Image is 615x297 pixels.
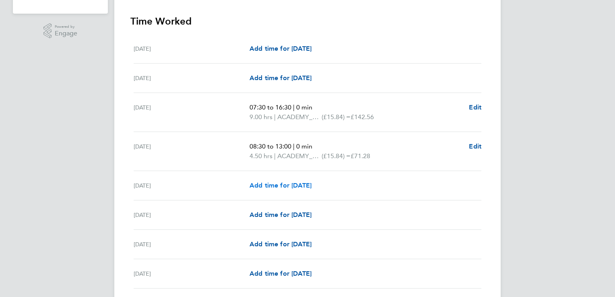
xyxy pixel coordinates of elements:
div: [DATE] [134,210,250,220]
span: Add time for [DATE] [250,270,312,277]
span: Add time for [DATE] [250,181,312,189]
a: Add time for [DATE] [250,239,312,249]
div: [DATE] [134,142,250,161]
span: 4.50 hrs [250,152,272,160]
div: [DATE] [134,103,250,122]
span: (£15.84) = [322,113,351,121]
span: Edit [469,142,481,150]
span: | [293,142,295,150]
span: 0 min [296,103,312,111]
span: Powered by [55,23,77,30]
a: Edit [469,103,481,112]
a: Add time for [DATE] [250,181,312,190]
span: (£15.84) = [322,152,351,160]
a: Add time for [DATE] [250,210,312,220]
span: Engage [55,30,77,37]
a: Powered byEngage [43,23,78,39]
span: | [274,113,276,121]
span: | [274,152,276,160]
span: 07:30 to 16:30 [250,103,291,111]
span: Add time for [DATE] [250,211,312,219]
span: Add time for [DATE] [250,240,312,248]
div: [DATE] [134,239,250,249]
div: [DATE] [134,181,250,190]
span: Add time for [DATE] [250,45,312,52]
a: Add time for [DATE] [250,44,312,54]
div: [DATE] [134,73,250,83]
span: £71.28 [351,152,370,160]
div: [DATE] [134,269,250,278]
span: £142.56 [351,113,374,121]
a: Edit [469,142,481,151]
span: Edit [469,103,481,111]
span: | [293,103,295,111]
span: Add time for [DATE] [250,74,312,82]
h3: Time Worked [130,15,485,28]
span: ACADEMY_SESSIONAL_COACH [277,151,322,161]
a: Add time for [DATE] [250,73,312,83]
a: Add time for [DATE] [250,269,312,278]
span: ACADEMY_SESSIONAL_COACH [277,112,322,122]
span: 0 min [296,142,312,150]
span: 9.00 hrs [250,113,272,121]
div: [DATE] [134,44,250,54]
span: 08:30 to 13:00 [250,142,291,150]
